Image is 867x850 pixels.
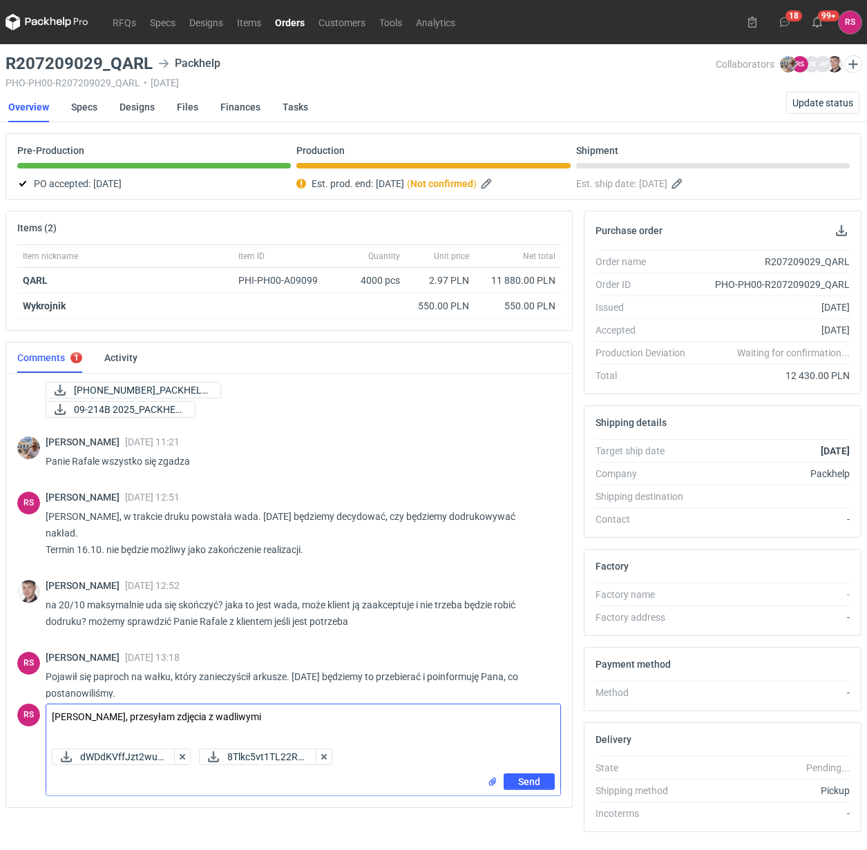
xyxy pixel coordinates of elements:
[833,222,850,239] button: Download PO
[125,652,180,663] span: [DATE] 13:18
[480,299,555,313] div: 550.00 PLN
[312,14,372,30] a: Customers
[473,178,477,189] em: )
[639,175,667,192] span: [DATE]
[792,56,808,73] figcaption: RS
[199,748,318,765] button: 8Tlkc5vt1TL22RB...
[697,588,850,601] div: -
[46,597,550,630] p: na 20/10 maksymalnie uda się skończyć? jaka to jest wada, może klient ją zaakceptuje i nie trzeba...
[523,251,555,262] span: Net total
[336,268,406,293] div: 4000 pcs
[839,11,861,34] button: RS
[480,273,555,287] div: 11 880.00 PLN
[8,92,49,122] a: Overview
[158,55,220,72] div: Packhelp
[23,300,66,311] strong: Wykrojnik
[844,55,862,73] button: Edit collaborators
[596,225,663,236] h2: Purchase order
[670,175,687,192] button: Edit estimated shipping date
[596,300,697,314] div: Issued
[596,278,697,291] div: Order ID
[17,580,40,603] img: Maciej Sikora
[774,11,796,33] button: 18
[106,14,143,30] a: RFQs
[17,704,40,726] div: Rafał Stani
[17,492,40,514] figcaption: RS
[125,492,180,503] span: [DATE] 12:51
[716,59,774,70] span: Collaborators
[296,175,570,192] div: Est. prod. end:
[596,444,697,458] div: Target ship date
[596,255,697,269] div: Order name
[46,704,560,743] textarea: [PERSON_NAME], przesyłam zdjęcia z wadliwymi
[479,175,496,192] button: Edit estimated production end date
[71,92,97,122] a: Specs
[17,436,40,459] img: Michał Palasek
[46,668,550,702] p: Pojawił się paproch na wałku, który zanieczyścił arkusze. [DATE] będziemy to przebierać i poinfor...
[268,14,312,30] a: Orders
[504,773,555,790] button: Send
[46,453,550,470] p: Panie Rafale wszystko się zgadza
[803,56,820,73] figcaption: JB
[46,580,125,591] span: [PERSON_NAME]
[697,300,850,314] div: [DATE]
[596,561,629,572] h2: Factory
[17,145,84,156] p: Pre-Production
[806,762,850,773] em: Pending...
[576,145,618,156] p: Shipment
[120,92,155,122] a: Designs
[52,748,177,765] div: dWDdKVffJzt2wuPM.png
[596,686,697,699] div: Method
[6,77,716,88] div: PHO-PH00-R207209029_QARL [DATE]
[411,273,469,287] div: 2.97 PLN
[46,382,221,398] a: [PHONE_NUMBER]_PACKHELP...
[596,806,697,820] div: Incoterms
[596,369,697,383] div: Total
[143,14,182,30] a: Specs
[74,383,209,398] span: [PHONE_NUMBER]_PACKHELP...
[697,784,850,798] div: Pickup
[376,175,404,192] span: [DATE]
[23,251,78,262] span: Item nickname
[46,401,196,418] a: 09-214B 2025_PACKHEL...
[23,275,48,286] a: QARL
[17,222,57,233] h2: Items (2)
[821,445,850,456] strong: [DATE]
[596,588,697,601] div: Factory name
[596,761,697,775] div: State
[238,273,331,287] div: PHI-PH00-A09099
[80,749,165,764] span: dWDdKVffJzt2wuP...
[17,704,40,726] figcaption: RS
[407,178,410,189] em: (
[17,652,40,675] figcaption: RS
[238,251,265,262] span: Item ID
[74,402,184,417] span: 09-214B 2025_PACKHEL...
[518,777,540,786] span: Send
[125,580,180,591] span: [DATE] 12:52
[17,652,40,675] div: Rafał Stani
[46,652,125,663] span: [PERSON_NAME]
[697,686,850,699] div: -
[46,401,184,418] div: 09-214B 2025_PACKHELP 320x265x60 _QARL RW.pdf
[411,299,469,313] div: 550.00 PLN
[17,175,291,192] div: PO accepted:
[46,436,125,447] span: [PERSON_NAME]
[697,610,850,624] div: -
[839,11,861,34] div: Rafał Stani
[410,178,473,189] strong: Not confirmed
[230,14,268,30] a: Items
[596,734,631,745] h2: Delivery
[434,251,469,262] span: Unit price
[125,436,180,447] span: [DATE] 11:21
[697,323,850,337] div: [DATE]
[368,251,400,262] span: Quantity
[296,145,345,156] p: Production
[780,56,797,73] img: Michał Palasek
[17,342,82,373] a: Comments1
[596,659,671,670] h2: Payment method
[596,610,697,624] div: Factory address
[93,175,122,192] span: [DATE]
